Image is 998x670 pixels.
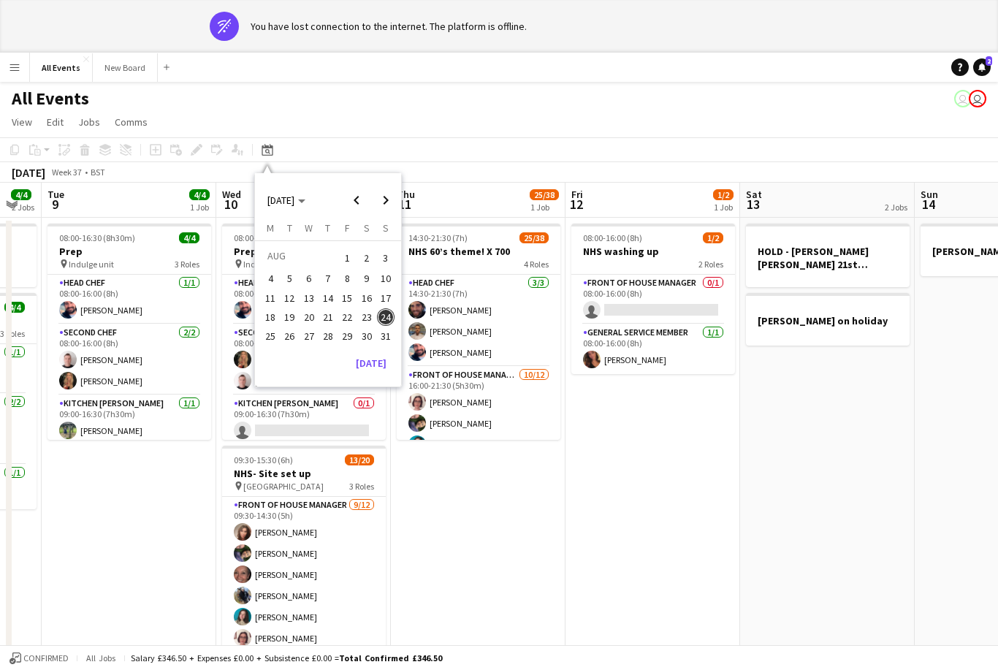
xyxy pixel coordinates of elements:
span: Edit [47,115,64,129]
h3: HOLD - [PERSON_NAME] [PERSON_NAME] 21st birthday lunch x 12 -Lime Cottage ([PERSON_NAME] and [PER... [746,245,910,271]
app-card-role: Head Chef3/314:30-21:30 (7h)[PERSON_NAME][PERSON_NAME][PERSON_NAME] [397,275,560,367]
button: 30-08-2025 [357,327,376,346]
button: 03-08-2025 [376,246,395,269]
span: 10 [220,196,241,213]
button: 20-08-2025 [300,308,319,327]
span: 08:00-16:00 (8h) [583,232,642,243]
app-card-role: Head Chef1/108:00-16:00 (8h)[PERSON_NAME] [222,275,386,324]
span: Confirmed [23,653,69,663]
button: New Board [93,53,158,82]
span: M [267,221,274,235]
span: Sat [746,188,762,201]
app-job-card: 09:30-15:30 (6h)13/20NHS- Site set up [GEOGRAPHIC_DATA]3 RolesFront of House Manager9/1209:30-14:... [222,446,386,662]
app-card-role: Head Chef1/108:00-16:00 (8h)[PERSON_NAME] [47,275,211,324]
button: 06-08-2025 [300,269,319,288]
span: 23 [358,308,376,326]
span: 13 [744,196,762,213]
span: S [364,221,370,235]
h3: NHS 60’s theme! X 700 [397,245,560,258]
app-job-card: 14:30-21:30 (7h)25/38NHS 60’s theme! X 7004 RolesHead Chef3/314:30-21:30 (7h)[PERSON_NAME][PERSON... [397,224,560,440]
button: 18-08-2025 [261,308,280,327]
div: 2 Jobs [885,202,907,213]
h1: All Events [12,88,89,110]
span: 19 [281,308,299,326]
button: 22-08-2025 [338,308,357,327]
div: 08:00-16:00 (8h)1/2NHS washing up2 RolesFront of House Manager0/108:00-16:00 (8h) General service... [571,224,735,374]
app-card-role: Second Chef2/208:00-16:00 (8h)[PERSON_NAME][PERSON_NAME] [47,324,211,395]
app-job-card: 08:00-16:30 (8h30m)4/4Prep Indulge unit3 RolesHead Chef1/108:00-16:00 (8h)[PERSON_NAME]Second Che... [47,224,211,440]
span: Thu [397,188,415,201]
span: Wed [222,188,241,201]
button: 29-08-2025 [338,327,357,346]
app-card-role: Kitchen [PERSON_NAME]1/109:00-16:30 (7h30m)[PERSON_NAME] [47,395,211,445]
td: AUG [261,246,338,269]
span: 4/4 [4,302,25,313]
span: 8 [338,270,356,288]
button: Previous month [342,186,371,215]
h3: NHS- Site set up [222,467,386,480]
button: 21-08-2025 [319,308,338,327]
span: Week 37 [48,167,85,178]
span: 6 [300,270,318,288]
span: 08:00-16:30 (8h30m) [234,232,310,243]
app-user-avatar: Sarah Chapman [969,90,986,107]
button: 19-08-2025 [280,308,299,327]
button: Confirmed [7,650,71,666]
button: 09-08-2025 [357,269,376,288]
button: 02-08-2025 [357,246,376,269]
span: 12 [569,196,583,213]
span: 21 [319,308,337,326]
a: View [6,113,38,132]
button: 27-08-2025 [300,327,319,346]
span: 11 [262,289,279,307]
span: 31 [377,327,395,345]
button: Choose month and year [262,187,311,213]
app-card-role: General service member1/108:00-16:00 (8h)[PERSON_NAME] [571,324,735,374]
button: 04-08-2025 [261,269,280,288]
span: 30 [358,327,376,345]
span: 12 [281,289,299,307]
span: 15 [338,289,356,307]
span: 14:30-21:30 (7h) [408,232,468,243]
div: [PERSON_NAME] on holiday [746,293,910,346]
span: Comms [115,115,148,129]
span: 1/2 [703,232,723,243]
span: T [325,221,330,235]
app-card-role: Second Chef2/208:00-16:00 (8h)[PERSON_NAME][PERSON_NAME] [222,324,386,395]
div: 1 Job [190,202,209,213]
button: 11-08-2025 [261,289,280,308]
app-card-role: Kitchen [PERSON_NAME]0/109:00-16:30 (7h30m) [222,395,386,445]
div: BST [91,167,105,178]
span: 11 [395,196,415,213]
button: 24-08-2025 [376,308,395,327]
button: 15-08-2025 [338,289,357,308]
span: All jobs [83,652,118,663]
button: 14-08-2025 [319,289,338,308]
span: 29 [338,327,356,345]
a: Edit [41,113,69,132]
app-card-role: Front of House Manager10/1216:00-21:30 (5h30m)[PERSON_NAME][PERSON_NAME][PERSON_NAME] [397,367,560,650]
span: Total Confirmed £346.50 [339,652,442,663]
span: 24 [377,308,395,326]
span: 1/2 [713,189,734,200]
span: 08:00-16:30 (8h30m) [59,232,135,243]
button: 25-08-2025 [261,327,280,346]
button: 08-08-2025 [338,269,357,288]
div: Salary £346.50 + Expenses £0.00 + Subsistence £0.00 = [131,652,442,663]
h3: Prep [47,245,211,258]
span: 3 Roles [349,481,374,492]
span: 13/20 [345,454,374,465]
span: 5 [281,270,299,288]
span: 3 Roles [175,259,199,270]
button: 17-08-2025 [376,289,395,308]
span: 4/4 [189,189,210,200]
span: 27 [300,327,318,345]
app-job-card: HOLD - [PERSON_NAME] [PERSON_NAME] 21st birthday lunch x 12 -Lime Cottage ([PERSON_NAME] and [PER... [746,224,910,287]
button: 05-08-2025 [280,269,299,288]
span: Tue [47,188,64,201]
span: 25/38 [530,189,559,200]
span: 22 [338,308,356,326]
span: F [345,221,350,235]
